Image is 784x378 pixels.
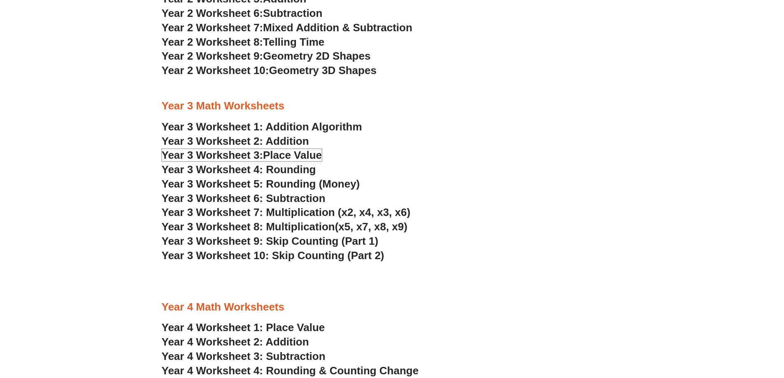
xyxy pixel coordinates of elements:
a: Year 2 Worksheet 8:Telling Time [162,36,325,48]
span: Place Value [263,149,322,161]
span: Year 2 Worksheet 7: [162,21,263,34]
a: Year 3 Worksheet 7: Multiplication (x2, x4, x3, x6) [162,206,411,218]
span: Year 2 Worksheet 8: [162,36,263,48]
a: Year 3 Worksheet 5: Rounding (Money) [162,178,360,190]
a: Year 4 Worksheet 1: Place Value [162,321,325,334]
span: Year 2 Worksheet 10: [162,64,269,77]
a: Year 3 Worksheet 2: Addition [162,135,309,147]
span: Year 3 Worksheet 3: [162,149,263,161]
span: Subtraction [263,7,322,19]
span: Year 3 Worksheet 8: Multiplication [162,220,335,233]
a: Year 2 Worksheet 7:Mixed Addition & Subtraction [162,21,412,34]
a: Year 3 Worksheet 3:Place Value [162,149,322,161]
span: (x5, x7, x8, x9) [335,220,407,233]
h3: Year 3 Math Worksheets [162,99,623,113]
a: Year 3 Worksheet 4: Rounding [162,163,316,176]
a: Year 4 Worksheet 3: Subtraction [162,350,326,362]
a: Year 3 Worksheet 8: Multiplication(x5, x7, x8, x9) [162,220,407,233]
a: Year 4 Worksheet 2: Addition [162,336,309,348]
a: Year 3 Worksheet 9: Skip Counting (Part 1) [162,235,379,247]
a: Year 2 Worksheet 6:Subtraction [162,7,323,19]
span: Year 2 Worksheet 6: [162,7,263,19]
span: Geometry 2D Shapes [263,50,370,62]
a: Year 2 Worksheet 10:Geometry 3D Shapes [162,64,377,77]
iframe: Chat Widget [647,285,784,378]
span: Year 2 Worksheet 9: [162,50,263,62]
span: Geometry 3D Shapes [269,64,376,77]
span: Mixed Addition & Subtraction [263,21,412,34]
span: Telling Time [263,36,324,48]
h3: Year 4 Math Worksheets [162,300,623,314]
a: Year 2 Worksheet 9:Geometry 2D Shapes [162,50,371,62]
a: Year 4 Worksheet 4: Rounding & Counting Change [162,364,419,377]
a: Year 3 Worksheet 10: Skip Counting (Part 2) [162,249,384,262]
a: Year 3 Worksheet 6: Subtraction [162,192,326,204]
a: Year 3 Worksheet 1: Addition Algorithm [162,121,362,133]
